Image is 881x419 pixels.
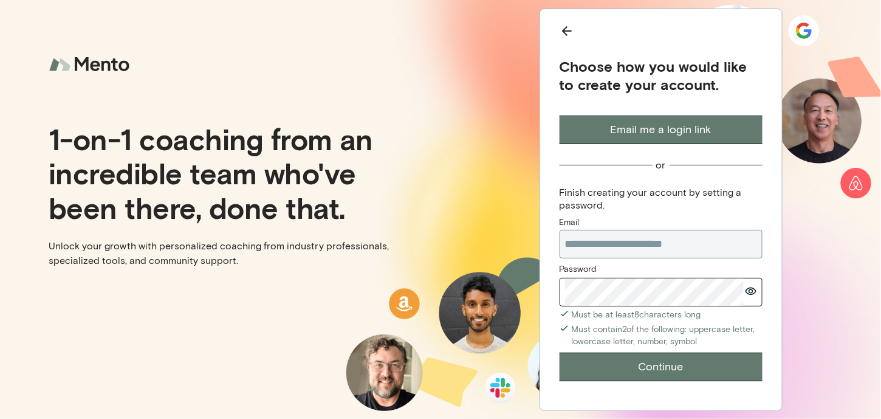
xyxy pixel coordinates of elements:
p: Unlock your growth with personalized coaching from industry professionals, specialized tools, and... [49,239,431,268]
button: Back [560,24,763,43]
button: Email me a login link [560,116,763,144]
button: Continue [560,353,763,381]
div: Password [560,263,763,275]
img: logo [49,49,134,81]
div: Finish creating your account by setting a password. [560,186,763,212]
input: Password [565,279,744,306]
div: Choose how you would like to create your account. [560,57,763,94]
div: Must be at least 8 characters long [572,309,701,321]
div: Must contain 2 of the following: uppercase letter, lowercase letter, number, symbol [572,324,763,348]
div: Email [560,216,763,229]
div: or [656,159,666,171]
p: 1-on-1 coaching from an incredible team who've been there, done that. [49,122,431,224]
